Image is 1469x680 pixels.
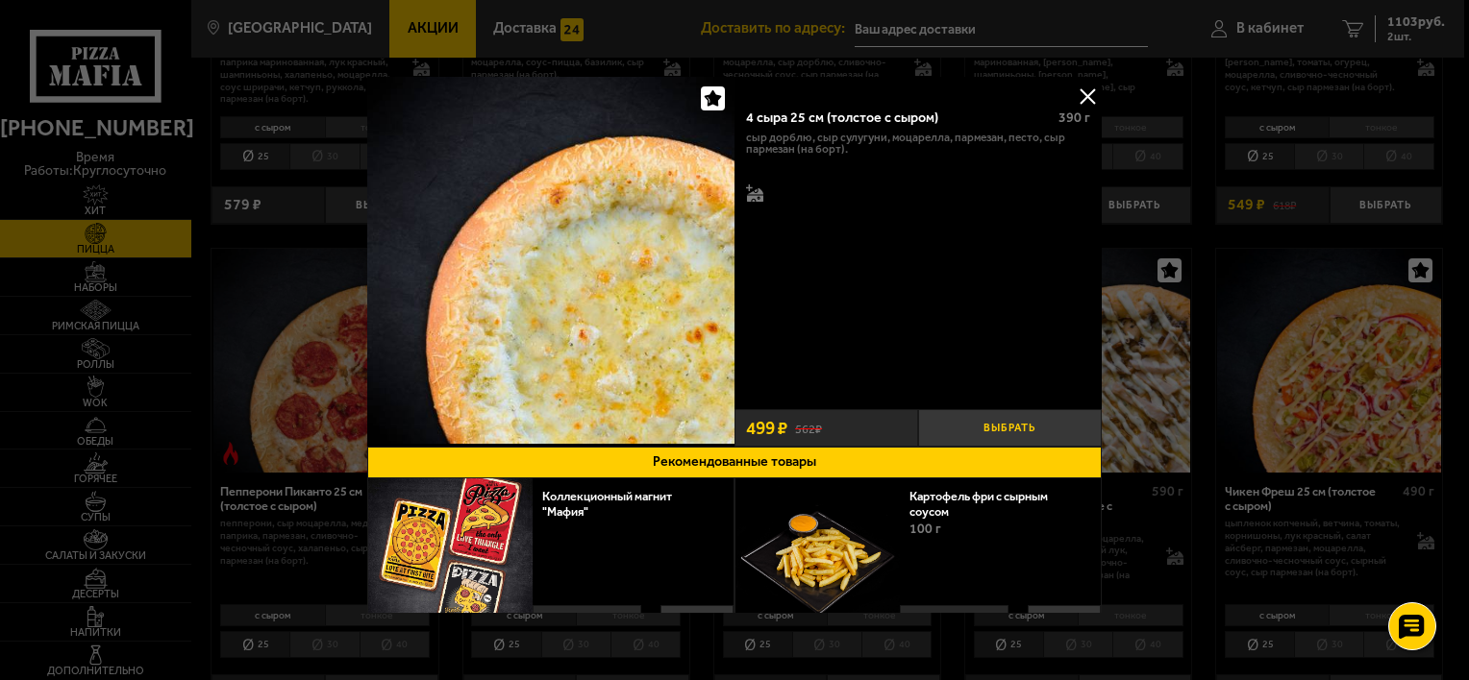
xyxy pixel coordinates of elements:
a: 4 сыра 25 см (толстое с сыром) [367,77,734,447]
a: Картофель фри с сырным соусом [909,489,1048,519]
img: 4 сыра 25 см (толстое с сыром) [367,77,734,444]
s: 562 ₽ [795,420,822,436]
span: 390 г [1058,109,1090,126]
a: Коллекционный магнит "Мафия" [542,489,672,519]
span: 100 г [909,521,941,537]
p: сыр дорблю, сыр сулугуни, моцарелла, пармезан, песто, сыр пармезан (на борт). [746,132,1090,156]
button: Рекомендованные товары [367,447,1102,478]
strong: 29 ₽ [547,606,588,644]
div: 4 сыра 25 см (толстое с сыром) [746,109,1045,126]
button: Выбрать [918,409,1102,447]
button: Выбрать [660,605,734,645]
strong: 239 ₽ [914,606,966,644]
span: 499 ₽ [746,419,787,437]
button: Выбрать [1028,605,1101,645]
